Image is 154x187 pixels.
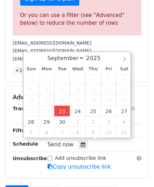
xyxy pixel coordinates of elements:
strong: Filters [13,128,31,133]
span: September 22, 2025 [39,106,54,116]
span: September 24, 2025 [70,106,85,116]
span: Fri [101,67,116,71]
span: Send now [48,141,74,148]
span: September 3, 2025 [70,74,85,84]
span: Sat [116,67,132,71]
h5: Advanced [13,93,141,101]
strong: Schedule [13,141,38,147]
span: September 19, 2025 [101,95,116,106]
span: September 18, 2025 [85,95,101,106]
span: October 5, 2025 [24,127,39,138]
span: September 10, 2025 [70,84,85,95]
span: September 12, 2025 [101,84,116,95]
span: October 4, 2025 [116,116,132,127]
span: Mon [39,67,54,71]
iframe: Chat Widget [119,153,154,187]
div: Or you can use a filter (see "Advanced" below) to reduce the number of rows [20,11,134,27]
span: September 1, 2025 [39,74,54,84]
span: October 6, 2025 [39,127,54,138]
span: September 7, 2025 [24,84,39,95]
span: September 20, 2025 [116,95,132,106]
span: September 28, 2025 [24,116,39,127]
span: October 3, 2025 [101,116,116,127]
span: September 16, 2025 [54,95,70,106]
span: October 8, 2025 [70,127,85,138]
span: October 7, 2025 [54,127,70,138]
span: October 2, 2025 [85,116,101,127]
span: September 11, 2025 [85,84,101,95]
span: September 4, 2025 [85,74,101,84]
span: September 8, 2025 [39,84,54,95]
span: September 15, 2025 [39,95,54,106]
label: Add unsubscribe link [55,154,106,162]
span: September 2, 2025 [54,74,70,84]
span: September 25, 2025 [85,106,101,116]
a: Copy unsubscribe link [48,164,111,170]
small: [EMAIL_ADDRESS][DOMAIN_NAME] [13,40,91,46]
span: September 9, 2025 [54,84,70,95]
span: September 13, 2025 [116,84,132,95]
span: September 26, 2025 [101,106,116,116]
a: +10 more [13,66,42,75]
span: Thu [85,67,101,71]
span: September 21, 2025 [24,106,39,116]
span: August 31, 2025 [24,74,39,84]
input: Year [84,55,110,62]
span: Tue [54,67,70,71]
span: October 1, 2025 [70,116,85,127]
span: September 14, 2025 [24,95,39,106]
span: September 29, 2025 [39,116,54,127]
span: September 30, 2025 [54,116,70,127]
span: Sun [24,67,39,71]
span: October 9, 2025 [85,127,101,138]
strong: Tracking [13,106,36,111]
span: Wed [70,67,85,71]
small: [EMAIL_ADDRESS][DOMAIN_NAME] [13,56,91,62]
span: September 6, 2025 [116,74,132,84]
span: September 27, 2025 [116,106,132,116]
span: October 11, 2025 [116,127,132,138]
small: [EMAIL_ADDRESS][DOMAIN_NAME] [13,48,91,53]
span: September 5, 2025 [101,74,116,84]
span: September 17, 2025 [70,95,85,106]
span: September 23, 2025 [54,106,70,116]
strong: Unsubscribe [13,156,47,161]
span: October 10, 2025 [101,127,116,138]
